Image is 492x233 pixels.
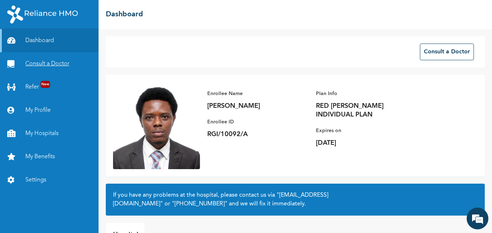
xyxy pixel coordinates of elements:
p: RGI/10092/A [207,130,309,139]
textarea: Type your message and hit 'Enter' [4,170,138,195]
img: Enrollee [113,82,200,169]
h2: Dashboard [106,9,143,20]
button: Consult a Doctor [420,44,474,60]
img: d_794563401_company_1708531726252_794563401 [13,36,29,54]
span: Conversation [4,208,71,213]
p: [DATE] [316,139,417,147]
div: Chat with us now [38,41,122,50]
p: [PERSON_NAME] [207,102,309,110]
p: Expires on [316,126,417,135]
a: "[PHONE_NUMBER]" [172,201,228,207]
p: Enrollee ID [207,118,309,126]
img: RelianceHMO's Logo [7,5,78,24]
div: FAQs [71,195,138,218]
span: We're online! [42,77,100,151]
div: Minimize live chat window [119,4,136,21]
span: New [41,81,50,88]
p: Enrollee Name [207,89,309,98]
h2: If you have any problems at the hospital, please contact us via or and we will fix it immediately. [113,191,478,208]
p: Plan Info [316,89,417,98]
p: RED [PERSON_NAME] INDIVIDUAL PLAN [316,102,417,119]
